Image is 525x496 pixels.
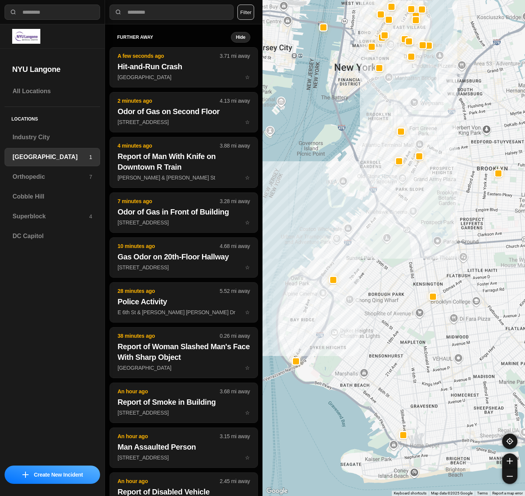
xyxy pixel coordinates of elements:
a: [GEOGRAPHIC_DATA]1 [5,148,100,166]
h2: Police Activity [118,296,250,307]
button: 7 minutes ago3.28 mi awayOdor of Gas in Front of Building[STREET_ADDRESS]star [110,192,258,233]
h2: Odor of Gas in Front of Building [118,207,250,217]
p: An hour ago [118,432,220,440]
button: iconCreate New Incident [5,466,100,484]
button: 4 minutes ago3.88 mi awayReport of Man With Knife on Downtown R Train[PERSON_NAME] & [PERSON_NAME... [110,137,258,188]
a: Open this area in Google Maps (opens a new window) [264,486,290,496]
span: star [245,264,250,270]
span: star [245,365,250,371]
a: A few seconds ago3.71 mi awayHit-and-Run Crash[GEOGRAPHIC_DATA]star [110,74,258,80]
p: 1 [89,153,92,161]
span: star [245,74,250,80]
h3: DC Capitol [13,232,92,241]
h3: Superblock [13,212,89,221]
p: 3.15 mi away [220,432,250,440]
button: 38 minutes ago0.26 mi awayReport of Woman Slashed Man's Face With Sharp Object[GEOGRAPHIC_DATA]star [110,327,258,378]
a: An hour ago3.15 mi awayMan Assaulted Person[STREET_ADDRESS]star [110,454,258,461]
a: 10 minutes ago4.68 mi awayGas Odor on 20th-Floor Hallway[STREET_ADDRESS]star [110,264,258,270]
a: 38 minutes ago0.26 mi awayReport of Woman Slashed Man's Face With Sharp Object[GEOGRAPHIC_DATA]star [110,364,258,371]
p: 3.68 mi away [220,388,250,395]
p: 5.52 mi away [220,287,250,295]
h2: NYU Langone [12,64,92,75]
p: 4 [89,213,92,220]
p: [STREET_ADDRESS] [118,454,250,461]
img: zoom-out [507,473,513,479]
p: 0.26 mi away [220,332,250,340]
span: star [245,410,250,416]
button: An hour ago3.68 mi awayReport of Smoke in Building[STREET_ADDRESS]star [110,383,258,423]
a: Orthopedic7 [5,168,100,186]
button: zoom-in [502,453,517,469]
p: 4.68 mi away [220,242,250,250]
a: Cobble Hill [5,188,100,206]
h2: Report of Man With Knife on Downtown R Train [118,151,250,172]
button: An hour ago3.15 mi awayMan Assaulted Person[STREET_ADDRESS]star [110,428,258,468]
button: 2 minutes ago4.13 mi awayOdor of Gas on Second Floor[STREET_ADDRESS]star [110,92,258,132]
p: [PERSON_NAME] & [PERSON_NAME] St [118,174,250,181]
span: star [245,175,250,181]
p: 7 [89,173,92,181]
img: zoom-in [507,458,513,464]
h2: Odor of Gas on Second Floor [118,106,250,117]
a: An hour ago3.68 mi awayReport of Smoke in Building[STREET_ADDRESS]star [110,409,258,416]
p: 4 minutes ago [118,142,220,149]
h2: Report of Woman Slashed Man's Face With Sharp Object [118,341,250,362]
h5: further away [117,34,231,40]
p: 10 minutes ago [118,242,220,250]
h2: Gas Odor on 20th-Floor Hallway [118,251,250,262]
p: 38 minutes ago [118,332,220,340]
button: Hide [231,32,250,43]
a: 4 minutes ago3.88 mi awayReport of Man With Knife on Downtown R Train[PERSON_NAME] & [PERSON_NAME... [110,174,258,181]
h2: Report of Smoke in Building [118,397,250,407]
a: 2 minutes ago4.13 mi awayOdor of Gas on Second Floor[STREET_ADDRESS]star [110,119,258,125]
span: Map data ©2025 Google [431,491,473,495]
button: zoom-out [502,469,517,484]
small: Hide [236,34,245,40]
a: Report a map error [492,491,523,495]
p: [STREET_ADDRESS] [118,409,250,417]
p: [GEOGRAPHIC_DATA] [118,73,250,81]
span: star [245,119,250,125]
button: 28 minutes ago5.52 mi awayPolice ActivityE 6th St & [PERSON_NAME] [PERSON_NAME] Drstar [110,282,258,323]
img: search [115,8,122,16]
p: 28 minutes ago [118,287,220,295]
button: Keyboard shortcuts [394,491,426,496]
a: DC Capitol [5,227,100,245]
p: [STREET_ADDRESS] [118,219,250,226]
p: E 6th St & [PERSON_NAME] [PERSON_NAME] Dr [118,308,250,316]
img: search [10,8,17,16]
h5: Locations [5,107,100,128]
span: star [245,219,250,226]
p: [STREET_ADDRESS] [118,118,250,126]
a: Terms (opens in new tab) [477,491,488,495]
h3: [GEOGRAPHIC_DATA] [13,153,89,162]
p: [STREET_ADDRESS] [118,264,250,271]
p: An hour ago [118,477,220,485]
h2: Man Assaulted Person [118,442,250,452]
h3: All Locations [13,87,92,96]
p: 2 minutes ago [118,97,220,105]
a: Industry City [5,128,100,146]
a: 7 minutes ago3.28 mi awayOdor of Gas in Front of Building[STREET_ADDRESS]star [110,219,258,226]
p: 2.45 mi away [220,477,250,485]
img: icon [22,472,29,478]
span: star [245,309,250,315]
button: A few seconds ago3.71 mi awayHit-and-Run Crash[GEOGRAPHIC_DATA]star [110,47,258,87]
p: 3.88 mi away [220,142,250,149]
p: A few seconds ago [118,52,220,60]
span: star [245,455,250,461]
h2: Hit-and-Run Crash [118,61,250,72]
h3: Cobble Hill [13,192,92,201]
p: Create New Incident [34,471,83,479]
a: 28 minutes ago5.52 mi awayPolice ActivityE 6th St & [PERSON_NAME] [PERSON_NAME] Drstar [110,309,258,315]
img: recenter [506,438,513,445]
button: Filter [237,5,254,20]
button: 10 minutes ago4.68 mi awayGas Odor on 20th-Floor Hallway[STREET_ADDRESS]star [110,237,258,278]
img: Google [264,486,290,496]
p: 3.28 mi away [220,197,250,205]
p: 3.71 mi away [220,52,250,60]
img: logo [12,29,40,44]
h3: Industry City [13,133,92,142]
h3: Orthopedic [13,172,89,181]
